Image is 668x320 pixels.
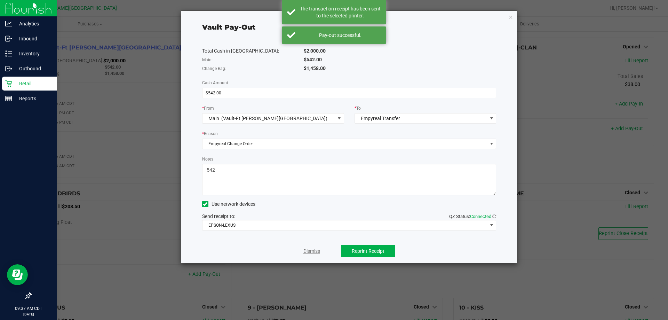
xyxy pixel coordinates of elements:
[202,48,279,54] span: Total Cash in [GEOGRAPHIC_DATA]:
[12,94,54,103] p: Reports
[5,20,12,27] inline-svg: Analytics
[449,214,496,219] span: QZ Status:
[7,264,28,285] iframe: Resource center
[5,65,12,72] inline-svg: Outbound
[303,248,320,255] a: Dismiss
[3,312,54,317] p: [DATE]
[12,19,54,28] p: Analytics
[299,5,381,19] div: The transaction receipt has been sent to the selected printer.
[3,305,54,312] p: 09:37 AM CDT
[5,35,12,42] inline-svg: Inbound
[470,214,491,219] span: Connected
[361,116,400,121] span: Empyreal Transfer
[202,213,235,219] span: Send receipt to:
[304,65,326,71] span: $1,458.00
[5,80,12,87] inline-svg: Retail
[5,95,12,102] inline-svg: Reports
[341,245,395,257] button: Reprint Receipt
[202,80,228,85] span: Cash Amount
[202,105,214,111] label: From
[202,22,255,32] div: Vault Pay-Out
[5,50,12,57] inline-svg: Inventory
[304,57,322,62] span: $542.00
[221,116,327,121] span: (Vault-Ft [PERSON_NAME][GEOGRAPHIC_DATA])
[12,79,54,88] p: Retail
[202,220,487,230] span: EPSON-LEXUS
[208,116,219,121] span: Main
[12,34,54,43] p: Inbound
[304,48,326,54] span: $2,000.00
[202,201,255,208] label: Use network devices
[299,32,381,39] div: Pay-out successful.
[12,49,54,58] p: Inventory
[12,64,54,73] p: Outbound
[355,105,361,111] label: To
[202,66,226,71] span: Change Bag:
[202,139,487,149] span: Empyreal Change Order
[202,131,218,137] label: Reason
[202,156,213,162] label: Notes
[352,248,384,254] span: Reprint Receipt
[202,57,213,62] span: Main:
